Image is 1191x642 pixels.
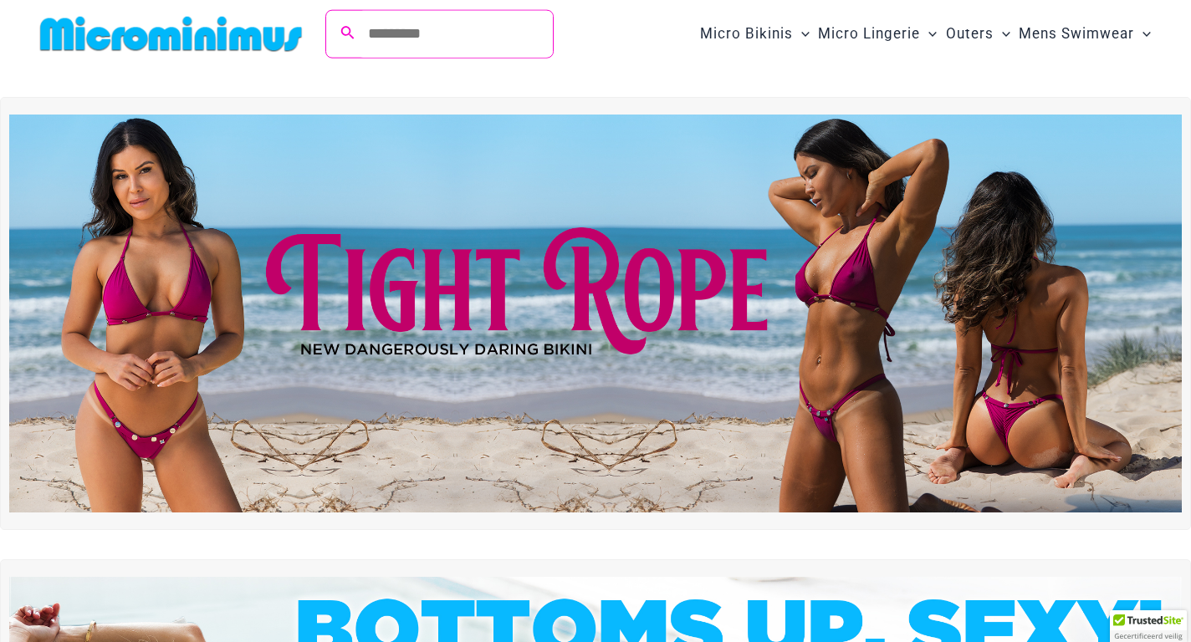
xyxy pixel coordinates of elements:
[1110,610,1187,642] div: TrustedSite Certified
[700,13,793,55] span: Micro Bikinis
[9,115,1182,512] img: Tight Rope Pink Bikini
[793,13,810,55] span: Menu Toggle
[1015,8,1155,59] a: Mens SwimwearMenu ToggleMenu Toggle
[696,8,814,59] a: Micro BikinisMenu ToggleMenu Toggle
[994,13,1010,55] span: Menu Toggle
[818,13,920,55] span: Micro Lingerie
[1019,13,1134,55] span: Mens Swimwear
[920,13,937,55] span: Menu Toggle
[1134,13,1151,55] span: Menu Toggle
[356,10,553,58] input: Search Submit
[693,6,1158,62] nav: Site Navigation
[33,15,309,53] img: MM SHOP LOGO FLAT
[942,8,1015,59] a: OutersMenu ToggleMenu Toggle
[946,13,994,55] span: Outers
[814,8,941,59] a: Micro LingerieMenu ToggleMenu Toggle
[340,23,355,44] a: Search icon link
